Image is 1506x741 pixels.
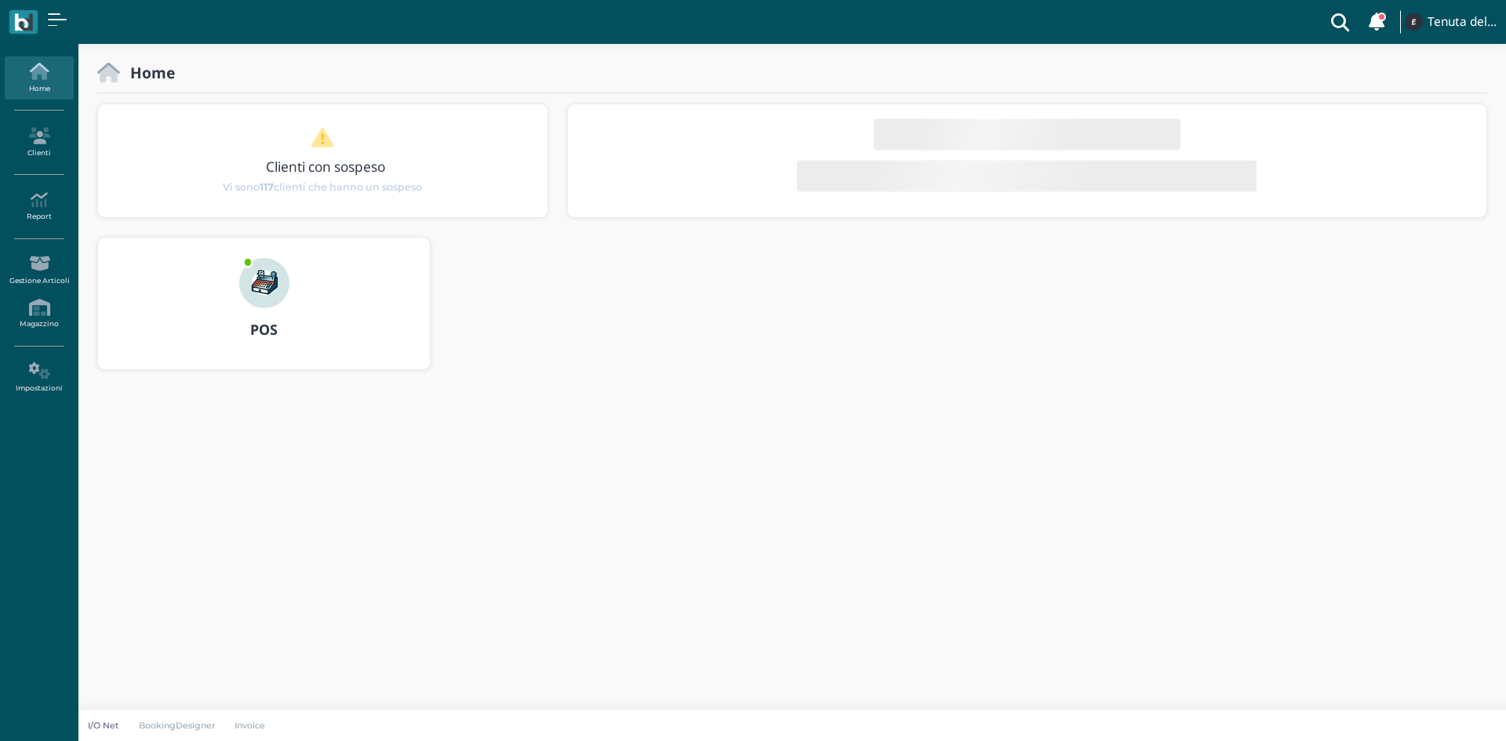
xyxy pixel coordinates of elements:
a: Clienti [5,121,73,164]
img: logo [14,13,32,31]
a: Impostazioni [5,356,73,399]
a: ... Tenuta del Barco [1402,3,1497,41]
span: Vi sono clienti che hanno un sospeso [223,180,422,194]
a: Report [5,185,73,228]
h4: Tenuta del Barco [1428,16,1497,29]
a: Home [5,56,73,100]
b: POS [250,320,278,339]
h2: Home [120,64,175,81]
a: Magazzino [5,292,73,336]
a: Gestione Articoli [5,249,73,292]
img: ... [239,258,289,308]
div: 1 / 1 [98,104,547,217]
a: Clienti con sospeso Vi sono117clienti che hanno un sospeso [128,127,517,194]
img: ... [1405,13,1422,31]
h3: Clienti con sospeso [131,159,520,174]
a: ... POS [97,237,431,389]
iframe: Help widget launcher [1395,692,1493,728]
b: 117 [260,181,274,193]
